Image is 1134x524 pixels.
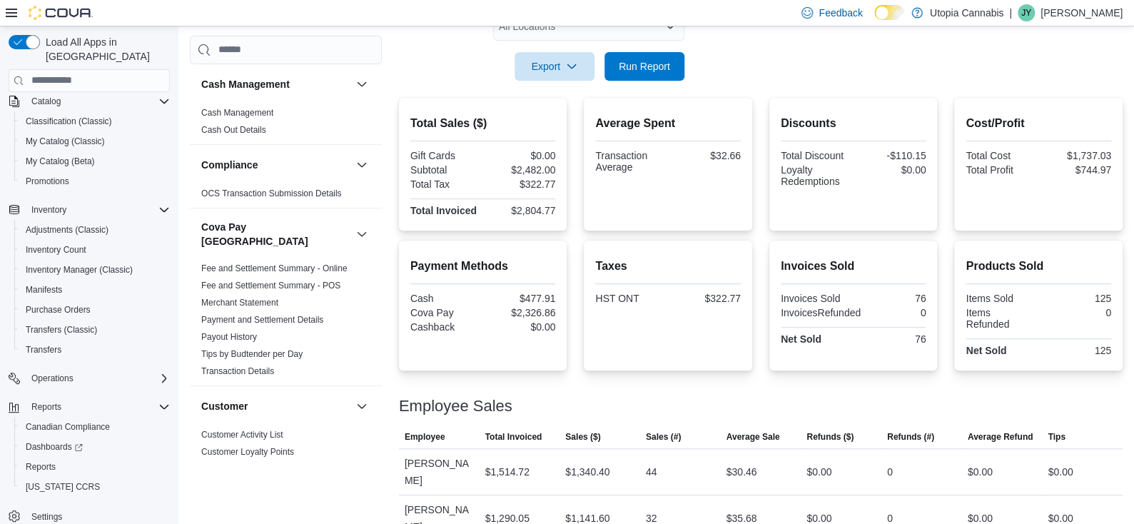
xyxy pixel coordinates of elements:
a: Cash Out Details [201,125,266,135]
div: $1,340.40 [565,463,609,480]
span: Transfers (Classic) [20,321,170,338]
a: Tips by Budtender per Day [201,349,303,359]
button: Compliance [201,158,350,172]
span: Fee and Settlement Summary - POS [201,280,340,291]
div: Total Cost [966,150,1036,161]
a: Payment and Settlement Details [201,315,323,325]
div: 0 [866,307,926,318]
h3: Cova Pay [GEOGRAPHIC_DATA] [201,220,350,248]
span: Fee and Settlement Summary - Online [201,263,348,274]
span: Reports [26,461,56,473]
a: Canadian Compliance [20,418,116,435]
button: [US_STATE] CCRS [14,477,176,497]
span: My Catalog (Beta) [20,153,170,170]
span: Sales ($) [565,431,600,443]
button: Open list of options [664,21,676,32]
button: Catalog [26,93,66,110]
a: My Catalog (Classic) [20,133,111,150]
h2: Discounts [781,115,926,132]
span: Inventory Manager (Classic) [26,264,133,276]
span: Purchase Orders [26,304,91,316]
a: Dashboards [14,437,176,457]
span: Purchase Orders [20,301,170,318]
span: Inventory Count [26,244,86,256]
h3: Cash Management [201,77,290,91]
a: Inventory Count [20,241,92,258]
div: [PERSON_NAME] [399,449,480,495]
button: Inventory Count [14,240,176,260]
span: Manifests [26,284,62,296]
h2: Invoices Sold [781,258,926,275]
span: Dashboards [20,438,170,455]
span: Run Report [619,59,670,74]
span: Inventory Count [20,241,170,258]
button: Inventory [26,201,72,218]
div: Cash [410,293,480,304]
button: Catalog [3,91,176,111]
h2: Average Spent [595,115,741,132]
a: Fee and Settlement Summary - Online [201,263,348,273]
span: Adjustments (Classic) [26,224,108,236]
div: Cova Pay [410,307,480,318]
img: Cova [29,6,93,20]
a: Customer Loyalty Points [201,447,294,457]
div: $744.97 [1041,164,1111,176]
div: $0.00 [486,150,556,161]
button: Customer [201,399,350,413]
div: $2,326.86 [486,307,556,318]
span: Customer Activity List [201,429,283,440]
a: [US_STATE] CCRS [20,478,106,495]
div: 125 [1041,345,1111,356]
span: Catalog [31,96,61,107]
button: Cova Pay [GEOGRAPHIC_DATA] [353,226,370,243]
div: $1,514.72 [485,463,529,480]
div: $2,482.00 [486,164,556,176]
span: [US_STATE] CCRS [26,481,100,493]
span: Cash Out Details [201,124,266,136]
span: Catalog [26,93,170,110]
button: Reports [3,397,176,417]
button: Reports [14,457,176,477]
div: $1,737.03 [1041,150,1111,161]
span: Promotions [26,176,69,187]
button: Operations [3,368,176,388]
span: Classification (Classic) [26,116,112,127]
a: Transaction Details [201,366,274,376]
span: Payout History [201,331,257,343]
div: $0.00 [1048,463,1073,480]
a: My Catalog (Beta) [20,153,101,170]
button: Adjustments (Classic) [14,220,176,240]
h2: Payment Methods [410,258,556,275]
span: Operations [31,373,74,384]
div: -$110.15 [856,150,926,161]
div: $477.91 [486,293,556,304]
span: Dashboards [26,441,83,453]
div: 125 [1041,293,1111,304]
span: Refunds ($) [806,431,854,443]
button: Inventory Manager (Classic) [14,260,176,280]
button: Transfers (Classic) [14,320,176,340]
div: $2,804.77 [486,205,556,216]
span: Transaction Details [201,366,274,377]
h2: Cost/Profit [966,115,1111,132]
button: Compliance [353,156,370,173]
span: Washington CCRS [20,478,170,495]
button: Export [515,52,594,81]
p: Utopia Cannabis [930,4,1004,21]
div: Items Refunded [966,307,1036,330]
div: 76 [856,333,926,345]
div: Items Sold [966,293,1036,304]
span: Feedback [819,6,862,20]
div: $30.46 [727,463,757,480]
span: Canadian Compliance [26,421,110,433]
button: Purchase Orders [14,300,176,320]
span: Tips by Budtender per Day [201,348,303,360]
a: Merchant Statement [201,298,278,308]
button: Canadian Compliance [14,417,176,437]
div: 76 [856,293,926,304]
button: Inventory [3,200,176,220]
span: Inventory Manager (Classic) [20,261,170,278]
span: Tips [1048,431,1065,443]
div: 0 [887,463,893,480]
div: $32.66 [671,150,741,161]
